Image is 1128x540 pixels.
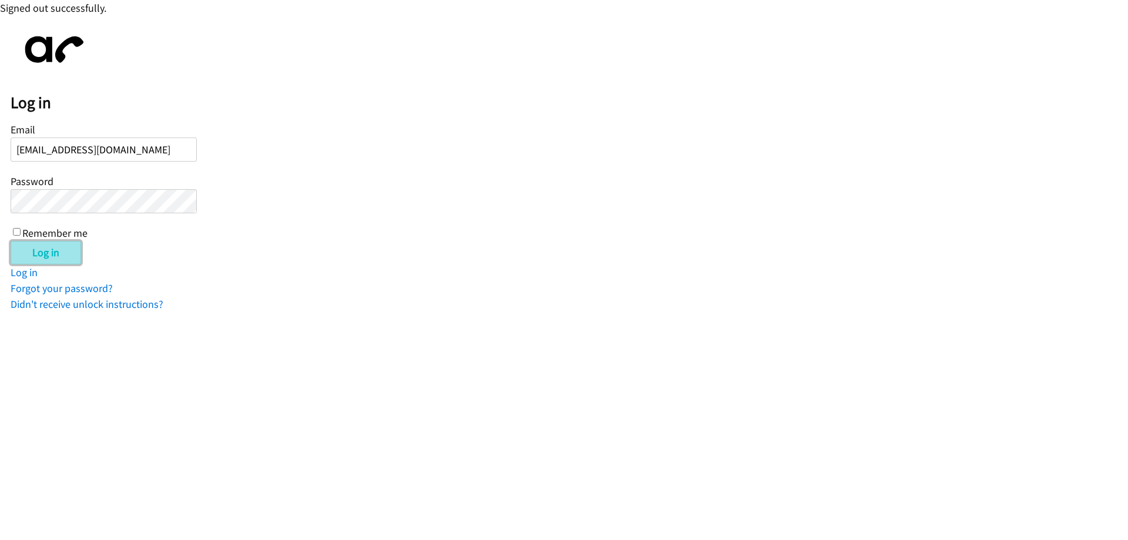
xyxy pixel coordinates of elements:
[11,297,163,311] a: Didn't receive unlock instructions?
[11,241,81,264] input: Log in
[11,266,38,279] a: Log in
[11,281,113,295] a: Forgot your password?
[11,93,1128,113] h2: Log in
[11,26,93,73] img: aphone-8a226864a2ddd6a5e75d1ebefc011f4aa8f32683c2d82f3fb0802fe031f96514.svg
[11,175,53,188] label: Password
[11,123,35,136] label: Email
[22,226,88,240] label: Remember me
